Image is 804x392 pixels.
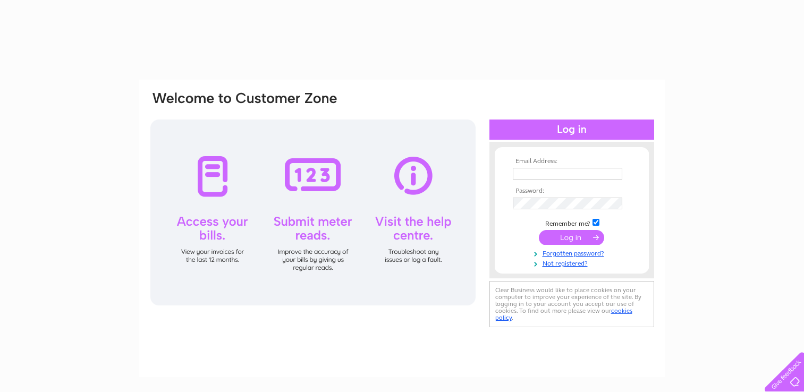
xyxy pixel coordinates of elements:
input: Submit [539,230,604,245]
th: Email Address: [510,158,633,165]
a: Forgotten password? [513,248,633,258]
a: Not registered? [513,258,633,268]
th: Password: [510,188,633,195]
a: cookies policy [495,307,632,321]
div: Clear Business would like to place cookies on your computer to improve your experience of the sit... [489,281,654,327]
td: Remember me? [510,217,633,228]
